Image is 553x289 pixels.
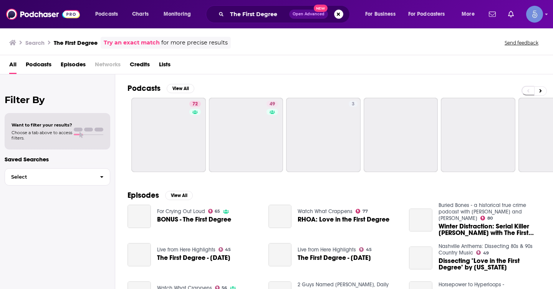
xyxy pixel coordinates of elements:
[131,98,206,172] a: 72
[157,246,215,253] a: Live from Here Highlights
[95,58,121,74] span: Networks
[6,7,80,21] img: Podchaser - Follow, Share and Rate Podcasts
[90,8,128,20] button: open menu
[408,9,445,20] span: For Podcasters
[526,6,543,23] span: Logged in as Spiral5-G1
[189,101,201,107] a: 72
[157,255,230,261] a: The First Degree - October 13, 2018
[9,58,17,74] a: All
[352,100,354,108] span: 3
[132,9,149,20] span: Charts
[268,243,292,266] a: The First Degree - March 30, 2019
[95,9,118,20] span: Podcasts
[227,8,289,20] input: Search podcasts, credits, & more...
[157,255,230,261] span: The First Degree - [DATE]
[127,8,153,20] a: Charts
[286,98,361,172] a: 3
[360,8,405,20] button: open menu
[127,190,159,200] h2: Episodes
[526,6,543,23] button: Show profile menu
[359,247,372,252] a: 45
[5,168,110,186] button: Select
[164,9,191,20] span: Monitoring
[215,210,220,213] span: 65
[130,58,150,74] a: Credits
[12,130,72,141] span: Choose a tab above to access filters.
[462,9,475,20] span: More
[363,210,368,213] span: 77
[268,205,292,228] a: RHOA: Love in the First Degree
[104,38,160,47] a: Try an exact match
[5,156,110,163] p: Saved Searches
[439,243,533,256] a: Nashville Anthems: Dissecting 80s & 90s Country Music
[26,58,51,74] a: Podcasts
[127,205,151,228] a: BONUS - The First Degree
[159,58,171,74] a: Lists
[12,122,72,128] span: Want to filter your results?
[298,216,389,223] a: RHOA: Love in the First Degree
[409,246,432,270] a: Dissecting "Love in the First Degree" by Alabama
[439,202,526,222] a: Buried Bones - a historical true crime podcast with Kate Winkler Dawson and Paul Holes
[158,8,201,20] button: open menu
[487,217,493,220] span: 80
[298,246,356,253] a: Live from Here Highlights
[439,258,541,271] span: Dissecting "Love in the First Degree" by [US_STATE]
[157,208,205,215] a: For Crying Out Loud
[127,243,151,266] a: The First Degree - October 13, 2018
[225,248,231,251] span: 45
[349,101,358,107] a: 3
[298,255,371,261] a: The First Degree - March 30, 2019
[157,216,231,223] a: BONUS - The First Degree
[167,84,194,93] button: View All
[298,255,371,261] span: The First Degree - [DATE]
[486,8,499,21] a: Show notifications dropdown
[209,98,283,172] a: 49
[505,8,517,21] a: Show notifications dropdown
[365,9,396,20] span: For Business
[439,223,541,236] span: Winter Distraction: Serial Killer [PERSON_NAME] with The First Degree
[502,39,541,46] button: Send feedback
[127,84,194,93] a: PodcastsView All
[127,190,193,200] a: EpisodesView All
[298,208,353,215] a: Watch What Crappens
[127,84,161,93] h2: Podcasts
[476,250,489,255] a: 49
[439,223,541,236] a: Winter Distraction: Serial Killer Joel Rifkin with The First Degree
[267,101,278,107] a: 49
[289,10,328,19] button: Open AdvancedNew
[165,191,193,200] button: View All
[366,248,372,251] span: 45
[526,6,543,23] img: User Profile
[219,247,231,252] a: 45
[403,8,456,20] button: open menu
[61,58,86,74] a: Episodes
[161,38,228,47] span: for more precise results
[5,94,110,105] h2: Filter By
[483,251,489,255] span: 49
[25,39,45,46] h3: Search
[213,5,357,23] div: Search podcasts, credits, & more...
[5,174,94,179] span: Select
[439,258,541,271] a: Dissecting "Love in the First Degree" by Alabama
[456,8,484,20] button: open menu
[208,209,220,213] a: 65
[314,5,328,12] span: New
[54,39,98,46] h3: The First Degree
[192,100,198,108] span: 72
[409,209,432,232] a: Winter Distraction: Serial Killer Joel Rifkin with The First Degree
[270,100,275,108] span: 49
[356,209,368,213] a: 77
[480,216,493,220] a: 80
[293,12,325,16] span: Open Advanced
